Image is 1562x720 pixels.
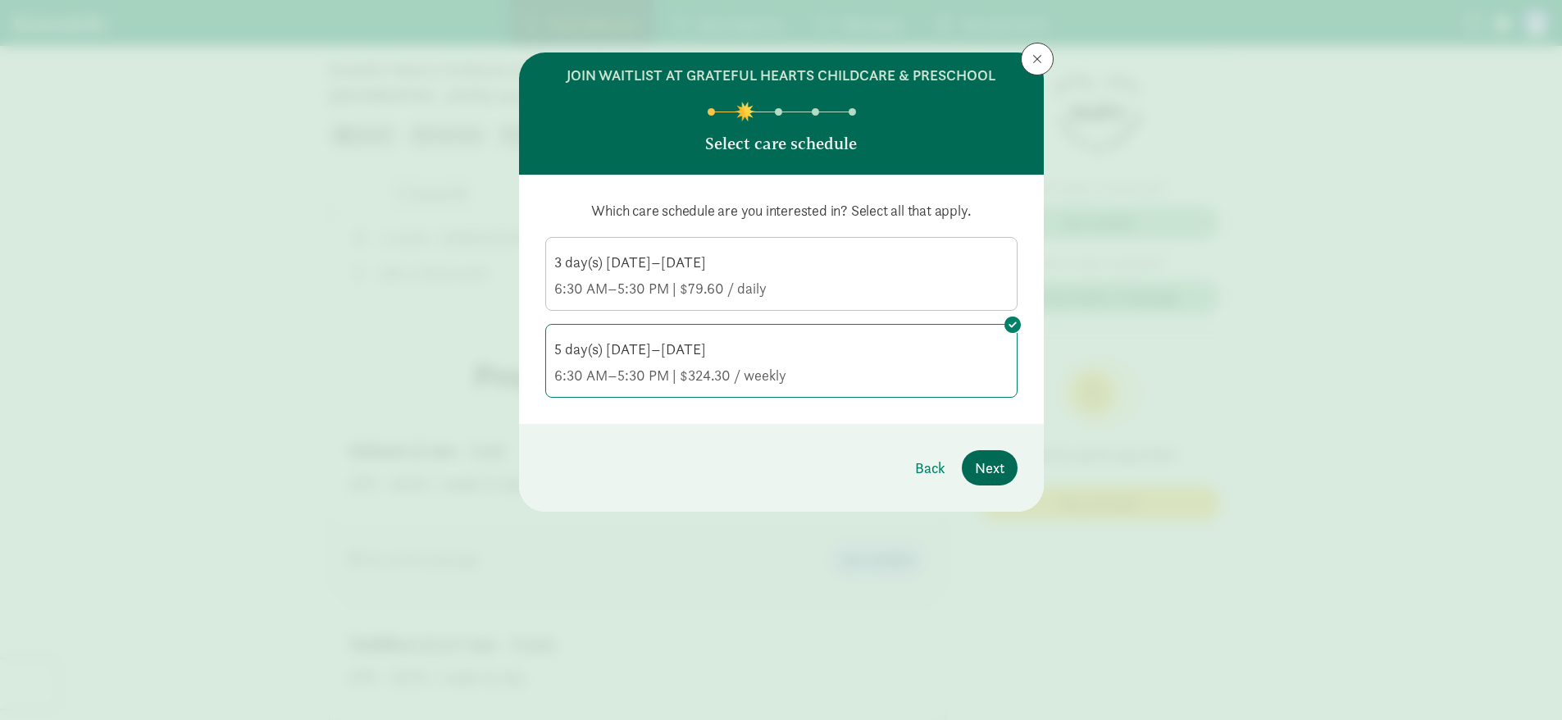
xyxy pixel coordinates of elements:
div: 6:30 AM–5:30 PM | $79.60 / daily [554,279,1009,298]
div: 3 day(s) [DATE]–[DATE] [554,253,1009,272]
span: Back [915,457,945,479]
p: Which care schedule are you interested in? Select all that apply. [545,201,1018,221]
div: 6:30 AM–5:30 PM | $324.30 / weekly [554,366,1009,385]
span: Next [975,457,1004,479]
button: Back [902,450,959,485]
h6: join waitlist at Grateful Hearts Childcare & Preschool [567,66,995,85]
p: Select care schedule [705,132,857,155]
div: 5 day(s) [DATE]–[DATE] [554,339,1009,359]
button: Next [962,450,1018,485]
